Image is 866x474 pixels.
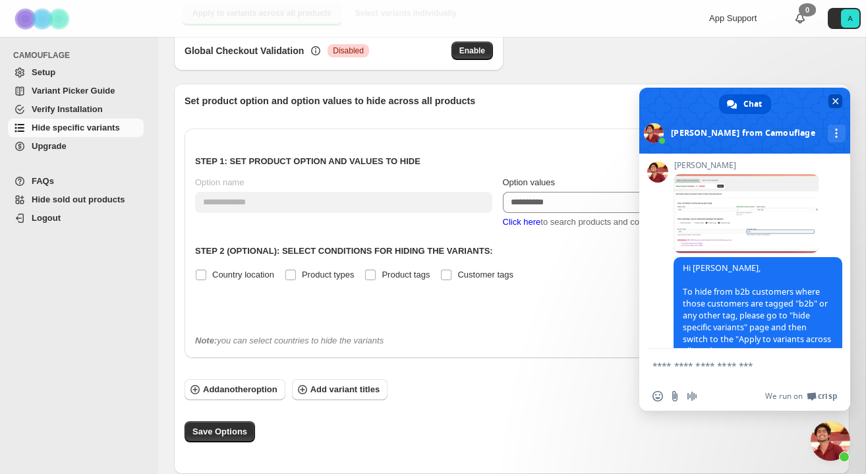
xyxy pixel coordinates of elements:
span: to search products and copy product titles/options [503,217,730,227]
span: [PERSON_NAME] [674,161,819,170]
button: Add variant titles [292,379,388,400]
img: Camouflage [11,1,76,37]
a: Hide specific variants [8,119,144,137]
span: Crisp [818,391,837,401]
div: you can select countries to hide the variants [195,334,828,347]
div: More channels [828,125,846,142]
div: Apply to variants across all products [174,31,850,474]
span: Customer tags [457,270,513,280]
text: A [848,15,853,22]
span: Variant Picker Guide [32,86,115,96]
h3: Global Checkout Validation [185,44,304,57]
p: Step 2 (Optional): Select conditions for hiding the variants: [195,245,828,258]
span: Setup [32,67,55,77]
div: Chat [719,94,771,114]
a: We run onCrisp [765,391,837,401]
a: Setup [8,63,144,82]
b: Note: [195,336,217,345]
span: Click here [503,217,541,227]
p: Step 1: Set product option and values to hide [195,155,828,168]
span: FAQs [32,176,54,186]
span: App Support [709,13,757,23]
span: Audio message [687,391,697,401]
span: Hide specific variants [32,123,120,133]
span: We run on [765,391,803,401]
button: Save Options [185,421,255,442]
span: Add variant titles [310,383,380,396]
span: Logout [32,213,61,223]
a: FAQs [8,172,144,191]
button: Addanotheroption [185,379,285,400]
span: CAMOUFLAGE [13,50,149,61]
a: Variant Picker Guide [8,82,144,100]
span: Disabled [333,45,364,56]
div: Close chat [811,421,850,461]
a: Upgrade [8,137,144,156]
span: Add another option [203,383,277,396]
span: Product types [302,270,355,280]
span: Avatar with initials A [841,9,859,28]
button: Enable [451,42,493,60]
a: Hide sold out products [8,191,144,209]
textarea: Compose your message... [652,360,808,372]
a: 0 [794,12,807,25]
p: Set product option and option values to hide across all products [185,94,839,107]
a: Logout [8,209,144,227]
a: Verify Installation [8,100,144,119]
span: Save Options [192,425,247,438]
span: Insert an emoji [652,391,663,401]
button: Avatar with initials A [828,8,861,29]
div: 0 [799,3,816,16]
span: Verify Installation [32,104,103,114]
span: Hide sold out products [32,194,125,204]
span: Option name [195,177,244,187]
span: Send a file [670,391,680,401]
span: Country location [212,270,274,280]
span: Enable [459,45,485,56]
span: Product tags [382,270,430,280]
span: Close chat [828,94,842,108]
span: Upgrade [32,141,67,151]
span: Chat [743,94,762,114]
span: Option values [503,177,556,187]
